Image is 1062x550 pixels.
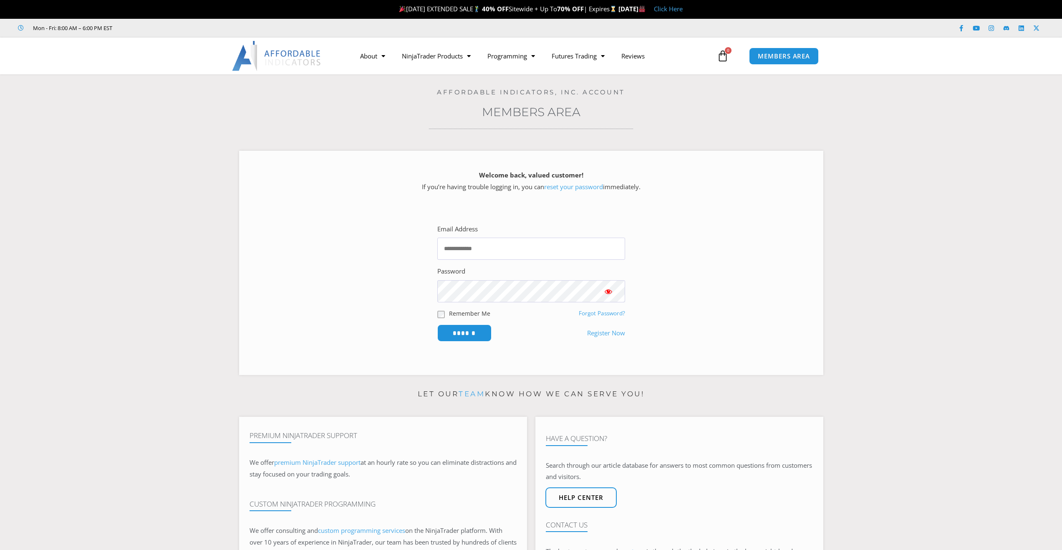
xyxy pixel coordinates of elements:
a: Register Now [587,327,625,339]
span: at an hourly rate so you can eliminate distractions and stay focused on your trading goals. [250,458,517,478]
img: LogoAI | Affordable Indicators – NinjaTrader [232,41,322,71]
span: 0 [725,47,732,54]
button: Show password [592,280,625,302]
a: team [459,390,485,398]
a: Affordable Indicators, Inc. Account [437,88,625,96]
label: Remember Me [449,309,490,318]
a: NinjaTrader Products [394,46,479,66]
a: Click Here [654,5,683,13]
h4: Contact Us [546,521,813,529]
p: Search through our article database for answers to most common questions from customers and visit... [546,460,813,483]
img: 🏭 [639,6,645,12]
a: 0 [704,44,741,68]
a: custom programming services [318,526,405,535]
span: We offer [250,458,274,466]
a: Members Area [482,105,580,119]
p: Let our know how we can serve you! [239,388,823,401]
span: Help center [559,494,603,501]
span: We offer consulting and [250,526,405,535]
label: Email Address [437,223,478,235]
img: 🏌️‍♂️ [474,6,480,12]
a: Reviews [613,46,653,66]
strong: 40% OFF [482,5,509,13]
strong: 70% OFF [557,5,584,13]
a: Help center [545,487,617,508]
img: 🎉 [399,6,406,12]
img: ⌛ [610,6,616,12]
a: premium NinjaTrader support [274,458,361,466]
nav: Menu [352,46,715,66]
span: [DATE] EXTENDED SALE Sitewide + Up To | Expires [397,5,618,13]
a: MEMBERS AREA [749,48,819,65]
a: About [352,46,394,66]
strong: Welcome back, valued customer! [479,171,583,179]
a: reset your password [544,182,603,191]
a: Forgot Password? [579,309,625,317]
a: Programming [479,46,543,66]
span: Mon - Fri: 8:00 AM – 6:00 PM EST [31,23,112,33]
h4: Have A Question? [546,434,813,443]
h4: Custom NinjaTrader Programming [250,500,517,508]
strong: [DATE] [618,5,646,13]
iframe: Customer reviews powered by Trustpilot [124,24,249,32]
a: Futures Trading [543,46,613,66]
span: MEMBERS AREA [758,53,810,59]
p: If you’re having trouble logging in, you can immediately. [254,170,809,193]
h4: Premium NinjaTrader Support [250,431,517,440]
label: Password [437,266,465,277]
